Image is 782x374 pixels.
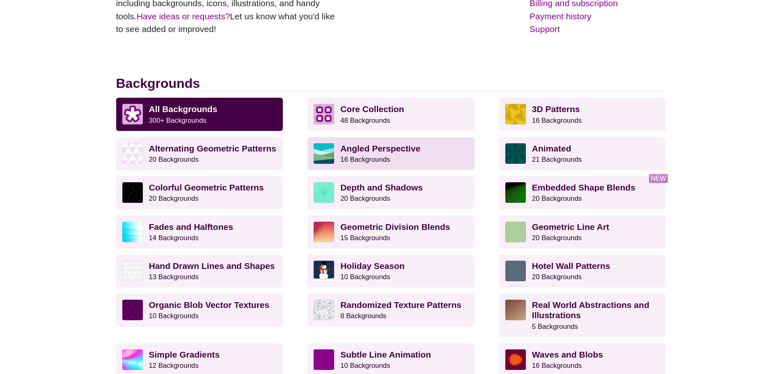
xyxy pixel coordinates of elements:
strong: Holiday Season [340,261,404,271]
a: Holiday Season10 Backgrounds [307,255,475,287]
img: wooden floor pattern [505,300,526,320]
strong: Fades and Halftones [149,222,233,232]
a: Alternating Geometric Patterns20 Backgrounds [116,137,283,170]
small: 20 Backgrounds [532,195,582,202]
small: 16 Backgrounds [532,117,582,124]
strong: Real World Abstractions and Illustrations [532,300,649,320]
small: 12 Backgrounds [149,362,199,369]
h2: Backgrounds [116,76,666,92]
a: Payment history [530,10,666,23]
small: 15 Backgrounds [340,234,390,242]
a: 3D Patterns16 Backgrounds [499,98,666,131]
strong: 3D Patterns [532,104,580,114]
a: Real World Abstractions and Illustrations5 Backgrounds [499,294,666,337]
small: 300+ Backgrounds [149,117,206,124]
strong: Subtle Line Animation [340,350,431,359]
a: Angled Perspective16 Backgrounds [307,137,475,170]
a: Colorful Geometric Patterns20 Backgrounds [116,176,283,209]
img: green to black rings rippling away from corner [505,182,526,203]
a: Core Collection 48 Backgrounds [307,98,475,131]
strong: Embedded Shape Blends [532,183,635,192]
a: Fades and Halftones14 Backgrounds [116,216,283,248]
a: Geometric Line Art20 Backgrounds [499,216,666,248]
strong: Randomized Texture Patterns [340,300,461,310]
a: Geometric Division Blends15 Backgrounds [307,216,475,248]
img: abstract landscape with sky mountains and water [314,143,334,164]
small: 21 Backgrounds [532,156,582,163]
strong: Hotel Wall Patterns [532,261,610,271]
a: All Backgrounds 300+ Backgrounds [116,98,283,131]
small: 14 Backgrounds [149,234,199,242]
small: 20 Backgrounds [149,156,199,163]
img: various uneven centered blobs [505,349,526,370]
a: Embedded Shape Blends20 Backgrounds [499,176,666,209]
a: Have ideas or requests? [137,11,230,21]
img: a rainbow pattern of outlined geometric shapes [122,182,143,203]
img: red-to-yellow gradient large pixel grid [314,222,334,242]
img: fancy golden cube pattern [505,104,526,124]
img: a line grid with a slope perspective [314,349,334,370]
a: Animated21 Backgrounds [499,137,666,170]
img: Purple vector splotches [122,300,143,320]
img: intersecting outlined circles formation pattern [505,261,526,281]
img: geometric web of connecting lines [505,222,526,242]
small: 10 Backgrounds [340,362,390,369]
img: green layered rings within rings [314,182,334,203]
strong: Colorful Geometric Patterns [149,183,264,192]
strong: Depth and Shadows [340,183,423,192]
small: 16 Backgrounds [340,156,390,163]
strong: Core Collection [340,104,404,114]
strong: Waves and Blobs [532,350,603,359]
img: gray texture pattern on white [314,300,334,320]
img: light purple and white alternating triangle pattern [122,143,143,164]
strong: Animated [532,144,571,153]
small: 10 Backgrounds [149,312,199,320]
small: 8 Backgrounds [340,312,386,320]
small: 16 Backgrounds [532,362,582,369]
img: green rave light effect animated background [505,143,526,164]
img: vector art snowman with black hat, branch arms, and carrot nose [314,261,334,281]
img: colorful radial mesh gradient rainbow [122,349,143,370]
img: white subtle wave background [122,261,143,281]
small: 13 Backgrounds [149,273,199,281]
a: Randomized Texture Patterns8 Backgrounds [307,294,475,326]
a: Support [530,23,666,36]
strong: All Backgrounds [149,104,218,114]
small: 48 Backgrounds [340,117,390,124]
strong: Geometric Line Art [532,222,609,232]
a: Depth and Shadows20 Backgrounds [307,176,475,209]
a: Hotel Wall Patterns20 Backgrounds [499,255,666,287]
small: 20 Backgrounds [149,195,199,202]
img: blue lights stretching horizontally over white [122,222,143,242]
strong: Simple Gradients [149,350,220,359]
a: Hand Drawn Lines and Shapes13 Backgrounds [116,255,283,287]
strong: Alternating Geometric Patterns [149,144,276,153]
small: 5 Backgrounds [532,323,578,330]
strong: Hand Drawn Lines and Shapes [149,261,275,271]
strong: Angled Perspective [340,144,420,153]
small: 10 Backgrounds [340,273,390,281]
small: 20 Backgrounds [532,234,582,242]
a: Organic Blob Vector Textures10 Backgrounds [116,294,283,326]
small: 20 Backgrounds [532,273,582,281]
strong: Geometric Division Blends [340,222,450,232]
small: 20 Backgrounds [340,195,390,202]
strong: Organic Blob Vector Textures [149,300,270,310]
